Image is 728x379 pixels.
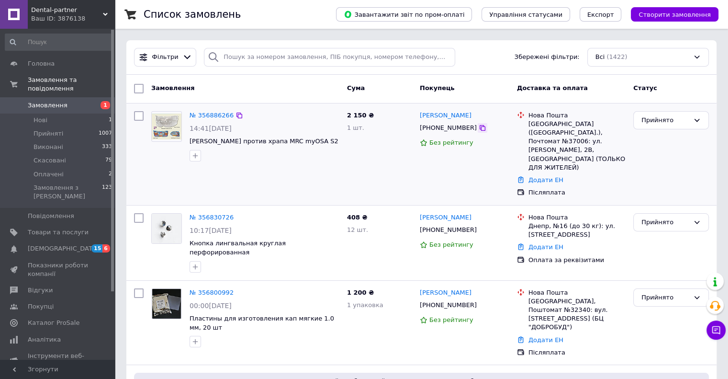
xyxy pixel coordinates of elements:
a: [PERSON_NAME] [420,288,471,298]
div: [PHONE_NUMBER] [418,122,479,134]
a: Фото товару [151,213,182,244]
span: Головна [28,59,55,68]
span: 1 [101,101,110,109]
a: [PERSON_NAME] [420,213,471,222]
span: Нові [34,116,47,125]
span: 1007 [99,129,112,138]
span: Оплачені [34,170,64,179]
span: 10:17[DATE] [190,227,232,234]
span: Замовлення [28,101,67,110]
span: 2 [109,170,112,179]
span: 6 [102,244,110,253]
div: Ваш ID: 3876138 [31,14,115,23]
div: [GEOGRAPHIC_DATA] ([GEOGRAPHIC_DATA].), Почтомат №37006: ул. [PERSON_NAME], 2В, [GEOGRAPHIC_DATA]... [528,120,626,172]
span: Без рейтингу [429,316,473,323]
button: Експорт [580,7,622,22]
span: Скасовані [34,156,66,165]
a: Додати ЕН [528,243,563,251]
h1: Список замовлень [144,9,241,20]
a: № 356830726 [190,214,234,221]
span: 12 шт. [347,226,368,233]
span: 1 200 ₴ [347,289,374,296]
span: 408 ₴ [347,214,368,221]
a: Пластины для изготовления кап мягкие 1.0 мм, 20 шт [190,315,334,331]
img: Фото товару [152,214,181,243]
span: Прийняті [34,129,63,138]
span: Створити замовлення [638,11,711,18]
div: Нова Пошта [528,213,626,222]
span: Покупці [28,302,54,311]
a: Додати ЕН [528,176,563,184]
span: Замовлення та повідомлення [28,76,115,93]
span: 1 упаковка [347,301,383,309]
span: 123 [102,184,112,201]
span: 333 [102,143,112,151]
span: Експорт [587,11,614,18]
img: Фото товару [152,114,181,139]
a: Кнопка лингвальная круглая перфорированная [190,240,286,256]
a: [PERSON_NAME] против храпа MRC myOSA S2 [190,138,338,145]
span: Завантажити звіт по пром-оплаті [344,10,464,19]
span: Статус [633,84,657,92]
a: Фото товару [151,111,182,142]
span: Доставка та оплата [517,84,588,92]
button: Управління статусами [482,7,570,22]
div: Нова Пошта [528,111,626,120]
span: Без рейтингу [429,139,473,146]
span: 1 шт. [347,124,364,131]
div: Післяплата [528,188,626,197]
span: 79 [105,156,112,165]
span: Відгуки [28,286,53,295]
div: Прийнято [641,218,689,228]
span: Виконані [34,143,63,151]
img: Фото товару [152,289,181,319]
span: Dental-partner [31,6,103,14]
span: Аналітика [28,335,61,344]
span: [DEMOGRAPHIC_DATA] [28,244,99,253]
input: Пошук [5,34,113,51]
button: Створити замовлення [631,7,718,22]
span: Всі [595,53,605,62]
div: [PHONE_NUMBER] [418,299,479,311]
div: Днепр, №16 (до 30 кг): ул. [STREET_ADDRESS] [528,222,626,239]
span: Покупець [420,84,455,92]
span: Повідомлення [28,212,74,220]
div: Післяплата [528,348,626,357]
span: 00:00[DATE] [190,302,232,310]
input: Пошук за номером замовлення, ПІБ покупця, номером телефону, Email, номером накладної [204,48,455,67]
a: Додати ЕН [528,336,563,344]
div: [GEOGRAPHIC_DATA], Поштомат №32340: вул. [STREET_ADDRESS] (БЦ "ДОБРОБУД") [528,297,626,332]
div: Прийнято [641,293,689,303]
button: Чат з покупцем [706,321,726,340]
span: Каталог ProSale [28,319,79,327]
div: [PHONE_NUMBER] [418,224,479,236]
span: Замовлення з [PERSON_NAME] [34,184,102,201]
span: Товари та послуги [28,228,89,237]
a: № 356800992 [190,289,234,296]
span: Без рейтингу [429,241,473,248]
span: 15 [91,244,102,253]
span: (1422) [606,53,627,60]
button: Завантажити звіт по пром-оплаті [336,7,472,22]
span: 2 150 ₴ [347,112,374,119]
a: № 356886266 [190,112,234,119]
div: Прийнято [641,115,689,126]
span: Фільтри [152,53,179,62]
span: 1 [109,116,112,125]
span: Збережені фільтри: [515,53,580,62]
span: Управління статусами [489,11,562,18]
span: Cума [347,84,365,92]
a: [PERSON_NAME] [420,111,471,120]
span: 14:41[DATE] [190,125,232,132]
span: Інструменти веб-майстра та SEO [28,352,89,369]
span: Показники роботи компанії [28,261,89,278]
div: Оплата за реквізитами [528,256,626,264]
a: Фото товару [151,288,182,319]
a: Створити замовлення [621,11,718,18]
div: Нова Пошта [528,288,626,297]
span: Замовлення [151,84,194,92]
